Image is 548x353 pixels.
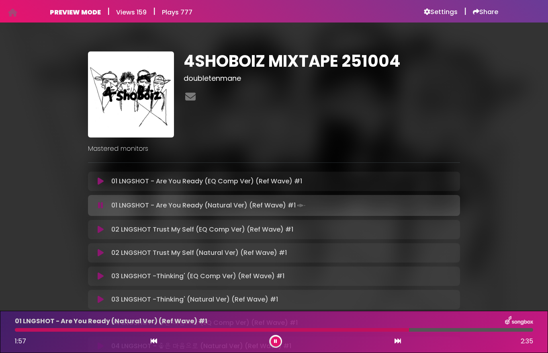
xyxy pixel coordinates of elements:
[111,200,307,211] p: 01 LNGSHOT - Are You Ready (Natural Ver) (Ref Wave) #1
[184,51,460,71] h1: 4SHOBOIZ MIXTAPE 251004
[296,200,307,211] img: waveform4.gif
[184,74,460,83] h3: doubletenmane
[116,8,147,16] h6: Views 159
[107,6,110,16] h5: |
[88,51,174,138] img: WpJZf4DWQ0Wh4nhxdG2j
[15,337,26,346] span: 1:57
[50,8,101,16] h6: PREVIEW MODE
[111,271,284,281] p: 03 LNGSHOT -Thinking' (EQ Comp Ver) (Ref Wave) #1
[424,8,458,16] a: Settings
[111,295,278,304] p: 03 LNGSHOT -Thinking' (Natural Ver) (Ref Wave) #1
[473,8,498,16] a: Share
[464,6,466,16] h5: |
[153,6,155,16] h5: |
[111,176,302,186] p: 01 LNGSHOT - Are You Ready (EQ Comp Ver) (Ref Wave) #1
[111,225,293,234] p: 02 LNGSHOT Trust My Self (EQ Comp Ver) (Ref Wave) #1
[111,248,287,258] p: 02 LNGSHOT Trust My Self (Natural Ver) (Ref Wave) #1
[521,337,533,346] span: 2:35
[88,144,460,154] p: Mastered monitors
[505,316,533,326] img: songbox-logo-white.png
[162,8,192,16] h6: Plays 777
[15,316,207,326] p: 01 LNGSHOT - Are You Ready (Natural Ver) (Ref Wave) #1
